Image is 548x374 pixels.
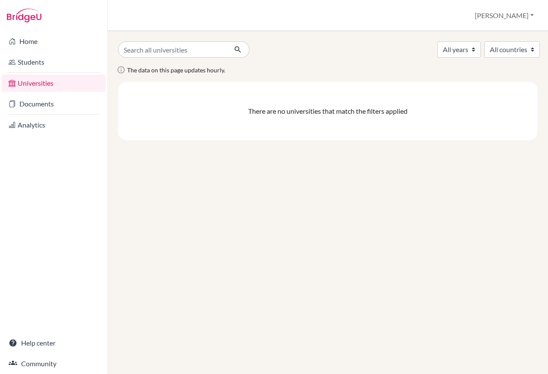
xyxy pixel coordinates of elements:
a: Universities [2,75,106,92]
a: Documents [2,95,106,112]
a: Help center [2,334,106,352]
a: Home [2,33,106,50]
a: Community [2,355,106,372]
a: Students [2,53,106,71]
img: Bridge-U [7,9,41,22]
button: [PERSON_NAME] [471,7,538,24]
input: Search all universities [118,41,227,58]
span: The data on this page updates hourly. [127,66,225,74]
a: Analytics [2,116,106,134]
div: There are no universities that match the filters applied [125,106,531,116]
